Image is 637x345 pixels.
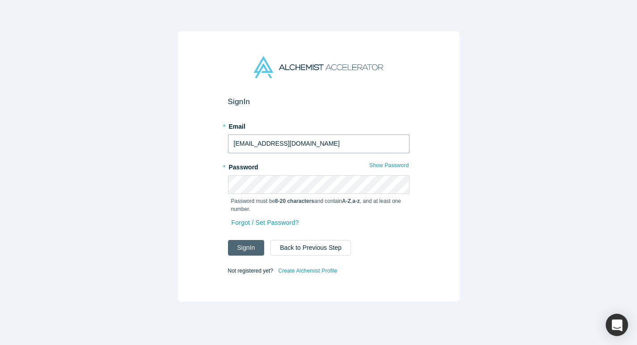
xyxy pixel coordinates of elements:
img: Alchemist Accelerator Logo [254,56,383,78]
a: Create Alchemist Profile [278,265,337,277]
button: SignIn [228,240,265,256]
a: Forgot / Set Password? [231,215,300,231]
label: Email [228,119,409,131]
p: Password must be and contain , , and at least one number. [231,197,406,213]
strong: a-z [352,198,360,204]
label: Password [228,160,409,172]
strong: 8-20 characters [275,198,314,204]
button: Show Password [369,160,409,171]
button: Back to Previous Step [270,240,351,256]
span: Not registered yet? [228,267,273,273]
h2: Sign In [228,97,409,106]
strong: A-Z [342,198,351,204]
